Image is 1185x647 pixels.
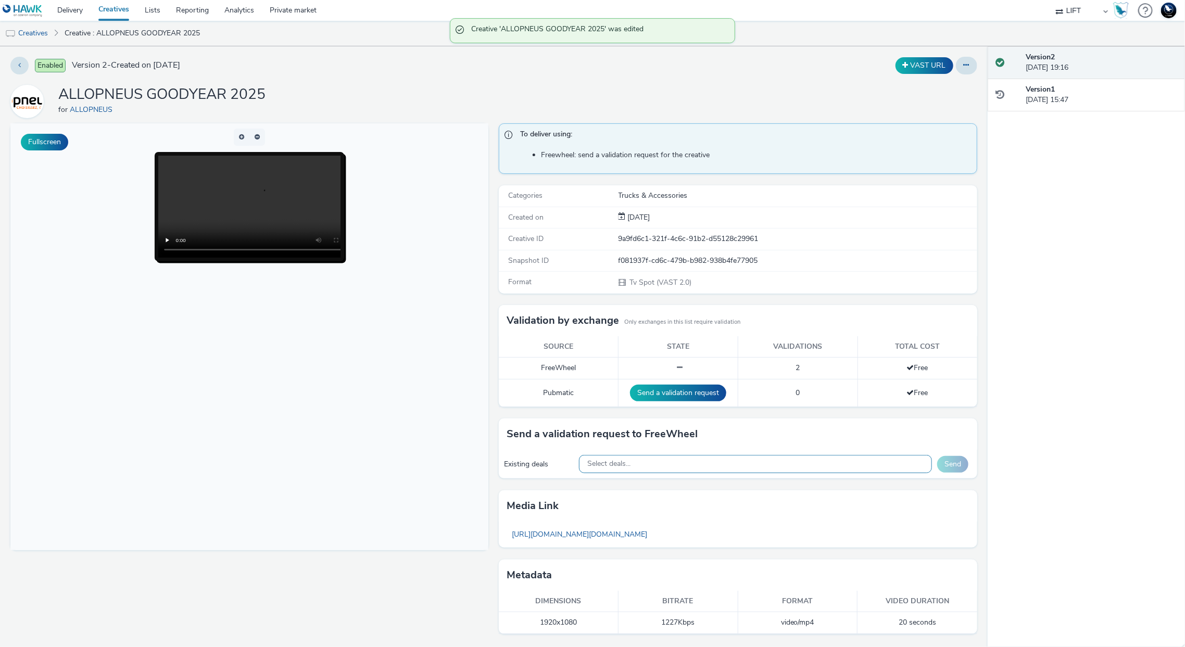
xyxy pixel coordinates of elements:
[12,86,42,117] img: ALLOPNEUS
[471,24,724,37] span: Creative 'ALLOPNEUS GOODYEAR 2025' was edited
[499,358,619,379] td: FreeWheel
[1161,3,1177,18] img: Support Hawk
[21,134,68,150] button: Fullscreen
[507,567,552,583] h3: Metadata
[907,363,928,373] span: Free
[1113,2,1133,19] a: Hawk Academy
[499,612,619,633] td: 1920x1080
[504,459,574,470] div: Existing deals
[10,96,48,106] a: ALLOPNEUS
[508,191,543,200] span: Categories
[1113,2,1129,19] img: Hawk Academy
[1026,84,1177,106] div: [DATE] 15:47
[858,336,977,358] th: Total cost
[587,460,631,468] span: Select deals...
[738,336,858,358] th: Validations
[508,234,544,244] span: Creative ID
[619,612,738,633] td: 1227 Kbps
[619,256,976,266] div: f081937f-cd6c-479b-b982-938b4fe77905
[619,336,738,358] th: State
[893,57,956,74] div: Duplicate the creative as a VAST URL
[507,524,652,544] a: [URL][DOMAIN_NAME][DOMAIN_NAME]
[629,277,692,287] span: Tv Spot (VAST 2.0)
[858,591,977,612] th: Video duration
[1026,52,1055,62] strong: Version 2
[937,456,968,473] button: Send
[738,612,858,633] td: video/mp4
[5,29,16,39] img: tv
[507,498,559,514] h3: Media link
[520,129,966,143] span: To deliver using:
[58,105,70,115] span: for
[624,318,740,326] small: Only exchanges in this list require validation
[626,212,650,223] div: Creation 05 September 2025, 15:47
[907,388,928,398] span: Free
[1026,84,1055,94] strong: Version 1
[626,212,650,222] span: [DATE]
[508,256,549,265] span: Snapshot ID
[508,277,532,287] span: Format
[619,591,738,612] th: Bitrate
[499,591,619,612] th: Dimensions
[3,4,43,17] img: undefined Logo
[896,57,953,74] button: VAST URL
[35,59,66,72] span: Enabled
[619,191,976,201] div: Trucks & Accessories
[858,612,977,633] td: 20 seconds
[1026,52,1177,73] div: [DATE] 19:16
[738,591,858,612] th: Format
[499,336,619,358] th: Source
[541,150,971,160] li: Freewheel: send a validation request for the creative
[70,105,117,115] a: ALLOPNEUS
[59,21,205,46] a: Creative : ALLOPNEUS GOODYEAR 2025
[508,212,544,222] span: Created on
[58,85,266,105] h1: ALLOPNEUS GOODYEAR 2025
[507,426,698,442] h3: Send a validation request to FreeWheel
[619,234,976,244] div: 9a9fd6c1-321f-4c6c-91b2-d55128c29961
[796,388,800,398] span: 0
[630,385,726,401] button: Send a validation request
[72,59,180,71] span: Version 2 - Created on [DATE]
[499,379,619,407] td: Pubmatic
[507,313,619,328] h3: Validation by exchange
[796,363,800,373] span: 2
